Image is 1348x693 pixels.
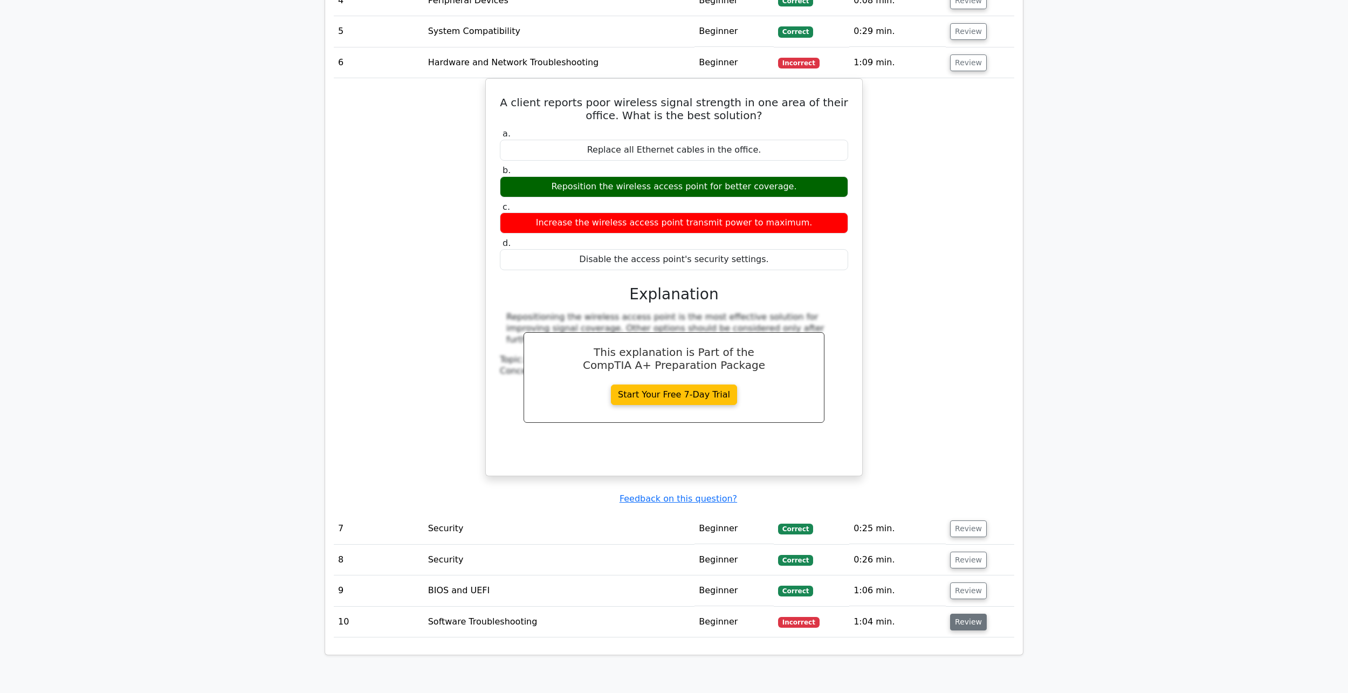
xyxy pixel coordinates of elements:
td: Beginner [694,47,774,78]
td: 0:25 min. [849,513,946,544]
span: d. [503,238,511,248]
button: Review [950,614,987,630]
td: 10 [334,607,424,637]
a: Feedback on this question? [620,493,737,504]
td: 0:26 min. [849,545,946,575]
td: Beginner [694,575,774,606]
button: Review [950,23,987,40]
td: Software Troubleshooting [424,607,695,637]
h3: Explanation [506,285,842,304]
td: 0:29 min. [849,16,946,47]
div: Replace all Ethernet cables in the office. [500,140,848,161]
td: 1:09 min. [849,47,946,78]
td: Beginner [694,545,774,575]
span: Correct [778,555,813,566]
span: Correct [778,26,813,37]
td: 9 [334,575,424,606]
div: Concept: [500,366,848,377]
td: Beginner [694,513,774,544]
span: Incorrect [778,617,820,628]
td: Hardware and Network Troubleshooting [424,47,695,78]
span: a. [503,128,511,139]
td: 8 [334,545,424,575]
div: Repositioning the wireless access point is the most effective solution for improving signal cover... [506,312,842,345]
td: Beginner [694,16,774,47]
td: 1:06 min. [849,575,946,606]
span: b. [503,165,511,175]
button: Review [950,582,987,599]
span: c. [503,202,510,212]
span: Correct [778,586,813,596]
td: 6 [334,47,424,78]
span: Incorrect [778,58,820,68]
button: Review [950,552,987,568]
div: Increase the wireless access point transmit power to maximum. [500,212,848,234]
div: Topic: [500,354,848,366]
span: Correct [778,524,813,534]
button: Review [950,520,987,537]
td: BIOS and UEFI [424,575,695,606]
h5: A client reports poor wireless signal strength in one area of their office. What is the best solu... [499,96,849,122]
td: Security [424,513,695,544]
div: Disable the access point's security settings. [500,249,848,270]
td: 1:04 min. [849,607,946,637]
td: 7 [334,513,424,544]
td: Security [424,545,695,575]
td: 5 [334,16,424,47]
a: Start Your Free 7-Day Trial [611,385,737,405]
button: Review [950,54,987,71]
td: Beginner [694,607,774,637]
div: Reposition the wireless access point for better coverage. [500,176,848,197]
td: System Compatibility [424,16,695,47]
